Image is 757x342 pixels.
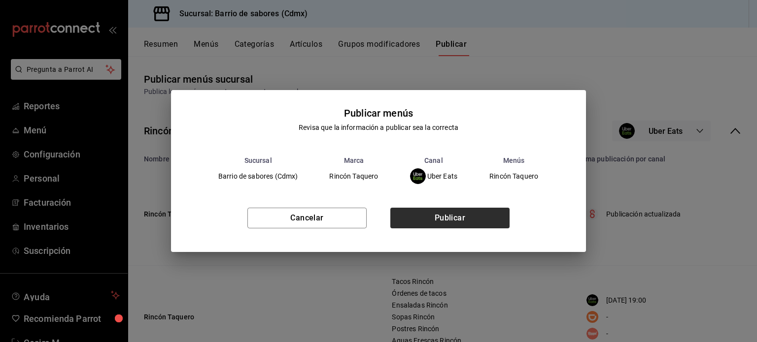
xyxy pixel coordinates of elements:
div: Revisa que la información a publicar sea la correcta [299,123,458,133]
th: Menús [473,156,554,164]
th: Marca [313,156,394,164]
button: Publicar [390,208,510,228]
th: Canal [394,156,474,164]
div: Publicar menús [344,106,413,121]
td: Barrio de sabores (Cdmx) [203,164,314,188]
span: Rincón Taquero [489,173,538,180]
td: Rincón Taquero [313,164,394,188]
div: Uber Eats [410,168,458,184]
button: Cancelar [247,208,367,228]
th: Sucursal [203,156,314,164]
